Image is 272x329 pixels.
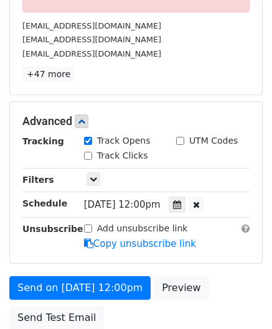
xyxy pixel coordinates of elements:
[84,199,161,210] span: [DATE] 12:00pm
[22,198,67,208] strong: Schedule
[97,222,188,235] label: Add unsubscribe link
[22,175,54,185] strong: Filters
[97,149,148,162] label: Track Clicks
[22,67,75,82] a: +47 more
[22,21,161,30] small: [EMAIL_ADDRESS][DOMAIN_NAME]
[84,238,196,249] a: Copy unsubscribe link
[22,35,161,44] small: [EMAIL_ADDRESS][DOMAIN_NAME]
[22,224,83,234] strong: Unsubscribe
[154,276,209,300] a: Preview
[9,276,151,300] a: Send on [DATE] 12:00pm
[189,134,238,147] label: UTM Codes
[22,136,64,146] strong: Tracking
[22,114,250,128] h5: Advanced
[210,269,272,329] iframe: Chat Widget
[22,49,161,58] small: [EMAIL_ADDRESS][DOMAIN_NAME]
[97,134,151,147] label: Track Opens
